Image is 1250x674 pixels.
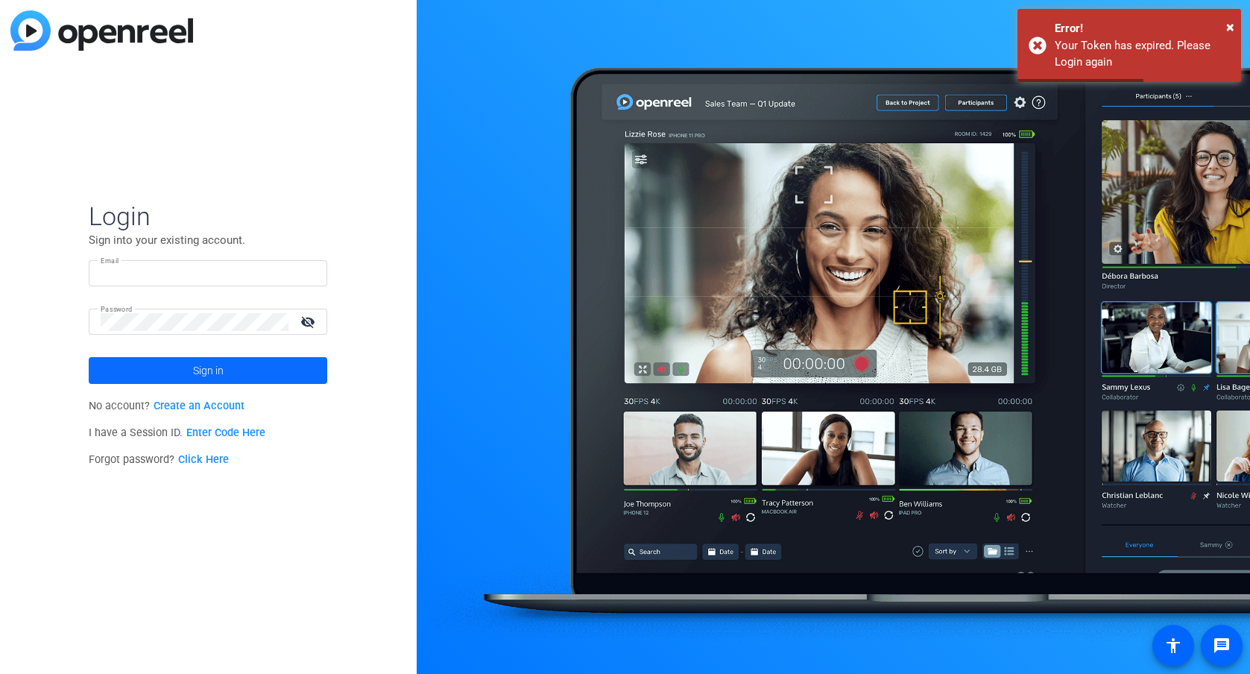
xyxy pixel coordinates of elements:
[1226,18,1234,36] span: ×
[186,426,265,439] a: Enter Code Here
[1055,37,1230,71] div: Your Token has expired. Please Login again
[89,357,327,384] button: Sign in
[89,232,327,248] p: Sign into your existing account.
[89,201,327,232] span: Login
[1055,20,1230,37] div: Error!
[101,265,315,283] input: Enter Email Address
[291,311,327,333] mat-icon: visibility_off
[101,256,119,265] mat-label: Email
[101,305,133,313] mat-label: Password
[178,453,229,466] a: Click Here
[1164,637,1182,655] mat-icon: accessibility
[1226,16,1234,38] button: Close
[10,10,193,51] img: blue-gradient.svg
[154,400,244,412] a: Create an Account
[89,426,265,439] span: I have a Session ID.
[193,352,224,389] span: Sign in
[1213,637,1231,655] mat-icon: message
[89,453,229,466] span: Forgot password?
[89,400,244,412] span: No account?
